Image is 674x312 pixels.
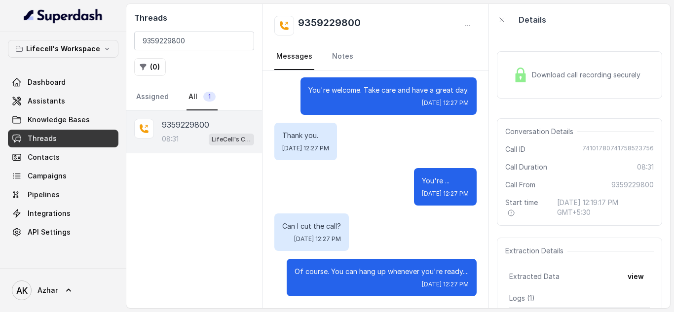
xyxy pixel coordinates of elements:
[16,285,28,296] text: AK
[509,293,650,303] p: Logs ( 1 )
[187,84,218,110] a: All1
[162,134,179,144] p: 08:31
[294,235,341,243] span: [DATE] 12:27 PM
[282,131,329,140] p: Thank you.
[28,171,67,181] span: Campaigns
[622,268,650,285] button: view
[611,180,654,190] span: 9359229800
[532,70,644,80] span: Download call recording securely
[8,167,118,185] a: Campaigns
[8,111,118,129] a: Knowledge Bases
[134,84,254,110] nav: Tabs
[24,8,103,24] img: light.svg
[422,190,469,198] span: [DATE] 12:27 PM
[422,280,469,288] span: [DATE] 12:27 PM
[28,152,60,162] span: Contacts
[28,190,60,200] span: Pipelines
[134,12,254,24] h2: Threads
[519,14,546,26] p: Details
[26,43,100,55] p: Lifecell's Workspace
[557,198,654,217] span: [DATE] 12:19:17 PM GMT+5:30
[37,285,58,295] span: Azhar
[505,127,577,137] span: Conversation Details
[8,148,118,166] a: Contacts
[330,43,355,70] a: Notes
[28,115,90,125] span: Knowledge Bases
[505,180,535,190] span: Call From
[28,96,65,106] span: Assistants
[8,223,118,241] a: API Settings
[422,176,469,186] p: You're ...
[8,205,118,222] a: Integrations
[282,221,341,231] p: Can I cut the call?
[282,144,329,152] span: [DATE] 12:27 PM
[637,162,654,172] span: 08:31
[28,77,66,87] span: Dashboard
[8,277,118,304] a: Azhar
[308,85,469,95] p: You're welcome. Take care and have a great day.
[28,208,71,218] span: Integrations
[212,135,251,144] p: LifeCell's Call Assistant
[582,144,654,154] span: 74101780741758523756
[8,92,118,110] a: Assistants
[28,227,71,237] span: API Settings
[28,134,57,143] span: Threads
[134,58,166,76] button: (0)
[162,119,209,131] p: 9359229800
[505,198,550,217] span: Start time
[8,130,118,147] a: Threads
[203,92,216,102] span: 1
[505,144,525,154] span: Call ID
[422,99,469,107] span: [DATE] 12:27 PM
[8,186,118,204] a: Pipelines
[505,246,567,256] span: Extraction Details
[134,84,171,110] a: Assigned
[8,40,118,58] button: Lifecell's Workspace
[509,272,560,281] span: Extracted Data
[513,68,528,82] img: Lock Icon
[505,162,547,172] span: Call Duration
[295,267,469,277] p: Of course. You can hang up whenever you're ready....
[274,43,314,70] a: Messages
[134,32,254,50] input: Search by Call ID or Phone Number
[8,73,118,91] a: Dashboard
[298,16,361,35] h2: 9359229800
[274,43,477,70] nav: Tabs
